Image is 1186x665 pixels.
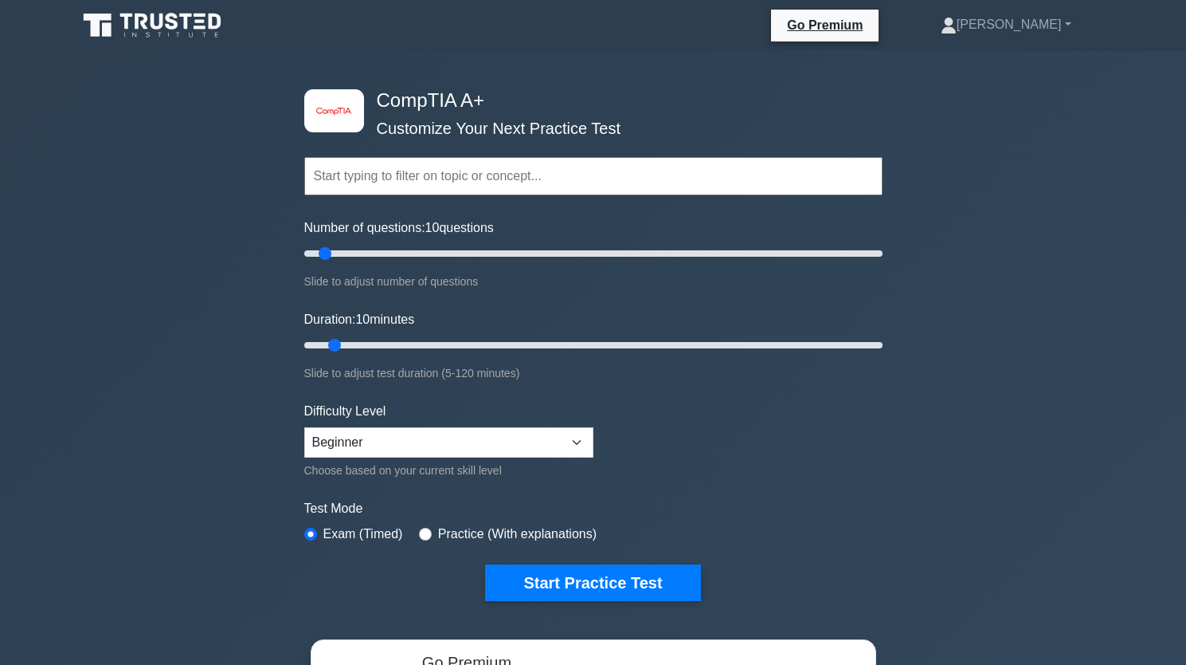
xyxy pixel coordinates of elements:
div: Choose based on your current skill level [304,461,593,480]
h4: CompTIA A+ [370,89,804,112]
span: 10 [425,221,440,234]
span: 10 [355,313,370,326]
input: Start typing to filter on topic or concept... [304,157,883,195]
div: Slide to adjust number of questions [304,272,883,291]
label: Practice (With explanations) [438,525,597,544]
label: Number of questions: questions [304,218,494,238]
label: Exam (Timed) [323,525,403,544]
a: Go Premium [777,15,872,35]
label: Duration: minutes [304,310,415,329]
button: Start Practice Test [485,565,700,601]
a: [PERSON_NAME] [902,9,1110,41]
div: Slide to adjust test duration (5-120 minutes) [304,364,883,383]
label: Test Mode [304,499,883,518]
label: Difficulty Level [304,402,386,421]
